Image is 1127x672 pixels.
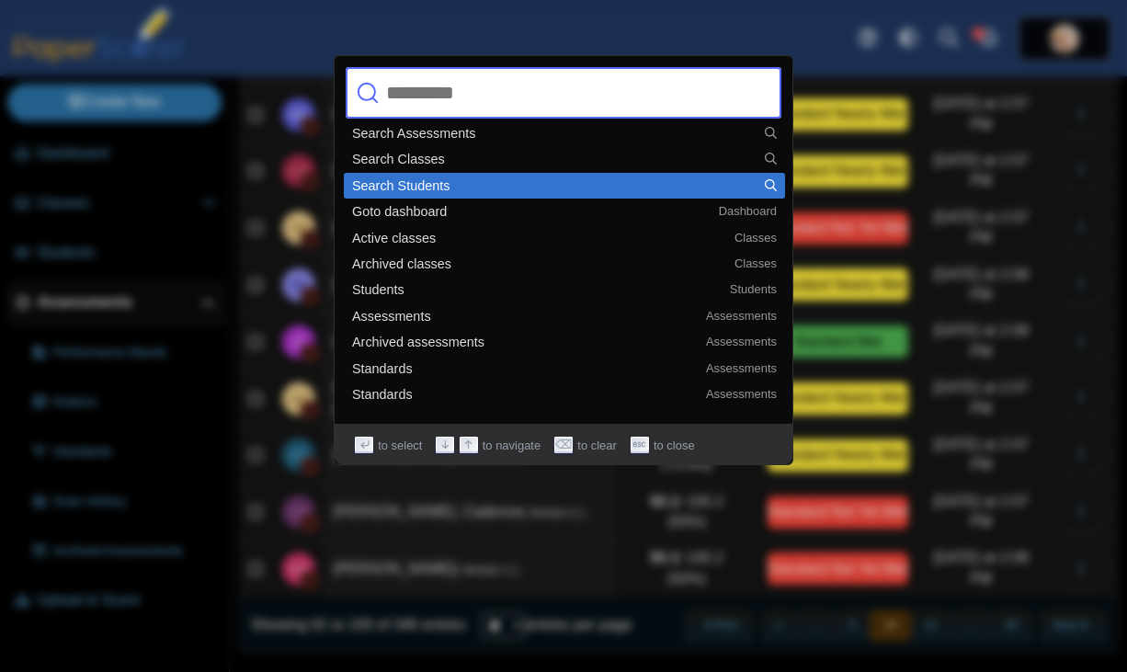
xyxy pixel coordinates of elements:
[554,437,573,453] span: ⌫
[706,336,777,348] span: Assessments
[730,283,777,296] span: Students
[352,153,777,165] div: Search Classes
[378,437,422,456] span: to select
[352,257,777,270] div: Archived classes
[352,205,777,218] div: Goto dashboard
[706,388,777,401] span: Assessments
[461,438,475,451] svg: Arrow up
[706,310,777,323] span: Assessments
[734,257,777,270] span: Classes
[632,438,646,451] svg: Escape key
[352,283,777,296] div: Students
[706,362,777,375] span: Assessments
[483,437,541,456] span: to navigate
[352,232,777,245] div: Active classes
[352,310,777,323] div: Assessments
[352,414,777,427] div: Rubrics
[438,438,452,451] svg: Arrow down
[654,437,695,456] span: to close
[352,336,777,348] div: Archived assessments
[734,232,777,245] span: Classes
[352,388,777,401] div: Standards
[719,205,777,218] span: Dashboard
[577,437,616,456] span: to clear
[352,127,777,140] div: Search Assessments
[352,362,777,375] div: Standards
[358,438,371,451] svg: Enter key
[706,414,777,427] span: Assessments
[352,179,777,192] div: Search Students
